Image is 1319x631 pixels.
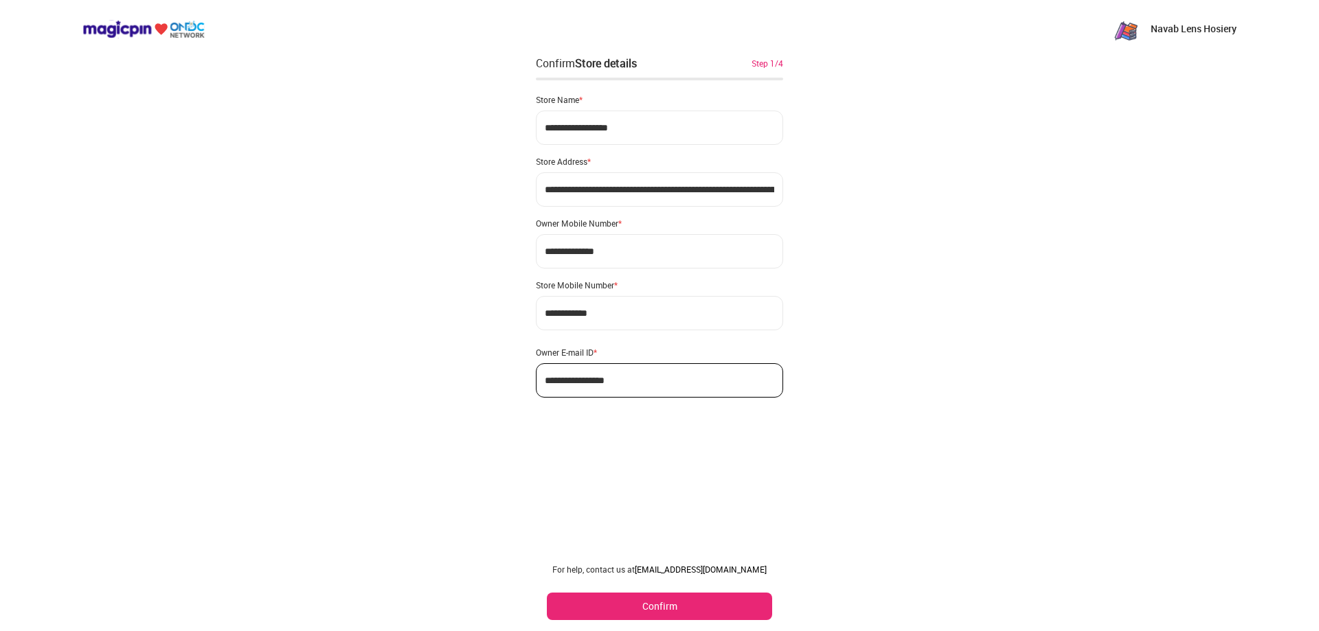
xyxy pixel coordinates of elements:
[536,55,637,71] div: Confirm
[547,564,772,575] div: For help, contact us at
[1112,15,1140,43] img: zN8eeJ7_1yFC7u6ROh_yaNnuSMByXp4ytvKet0ObAKR-3G77a2RQhNqTzPi8_o_OMQ7Yu_PgX43RpeKyGayj_rdr-Pw
[752,57,783,69] div: Step 1/4
[536,156,783,167] div: Store Address
[575,56,637,71] div: Store details
[536,279,783,290] div: Store Mobile Number
[82,20,205,38] img: ondc-logo-new-small.8a59708e.svg
[536,347,783,358] div: Owner E-mail ID
[547,593,772,620] button: Confirm
[1151,22,1237,36] p: Navab Lens Hosiery
[536,94,783,105] div: Store Name
[536,218,783,229] div: Owner Mobile Number
[635,564,767,575] a: [EMAIL_ADDRESS][DOMAIN_NAME]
